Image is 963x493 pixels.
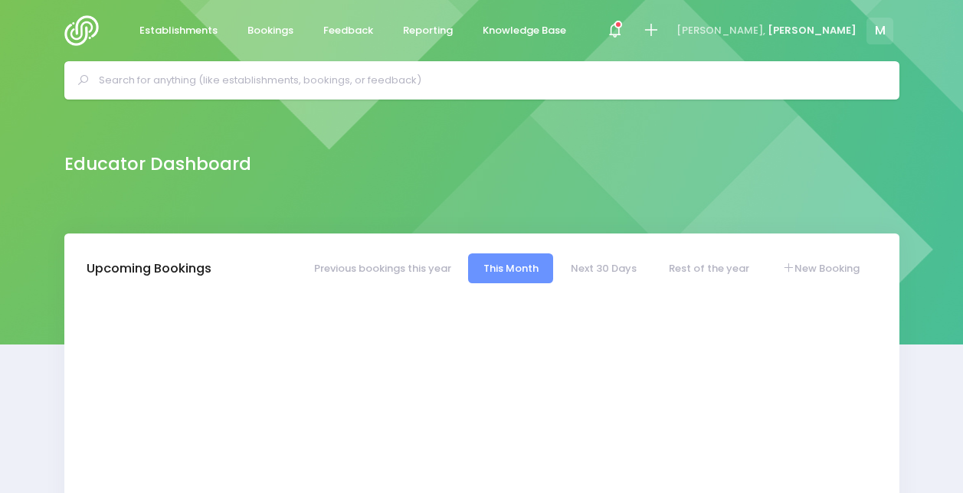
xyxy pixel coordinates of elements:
[470,16,579,46] a: Knowledge Base
[311,16,386,46] a: Feedback
[767,253,874,283] a: New Booking
[323,23,373,38] span: Feedback
[235,16,306,46] a: Bookings
[866,18,893,44] span: M
[556,253,652,283] a: Next 30 Days
[391,16,466,46] a: Reporting
[64,154,251,175] h2: Educator Dashboard
[99,69,878,92] input: Search for anything (like establishments, bookings, or feedback)
[139,23,218,38] span: Establishments
[87,261,211,276] h3: Upcoming Bookings
[468,253,553,283] a: This Month
[483,23,566,38] span: Knowledge Base
[64,15,108,46] img: Logo
[654,253,765,283] a: Rest of the year
[768,23,857,38] span: [PERSON_NAME]
[127,16,231,46] a: Establishments
[676,23,765,38] span: [PERSON_NAME],
[403,23,453,38] span: Reporting
[299,253,466,283] a: Previous bookings this year
[247,23,293,38] span: Bookings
